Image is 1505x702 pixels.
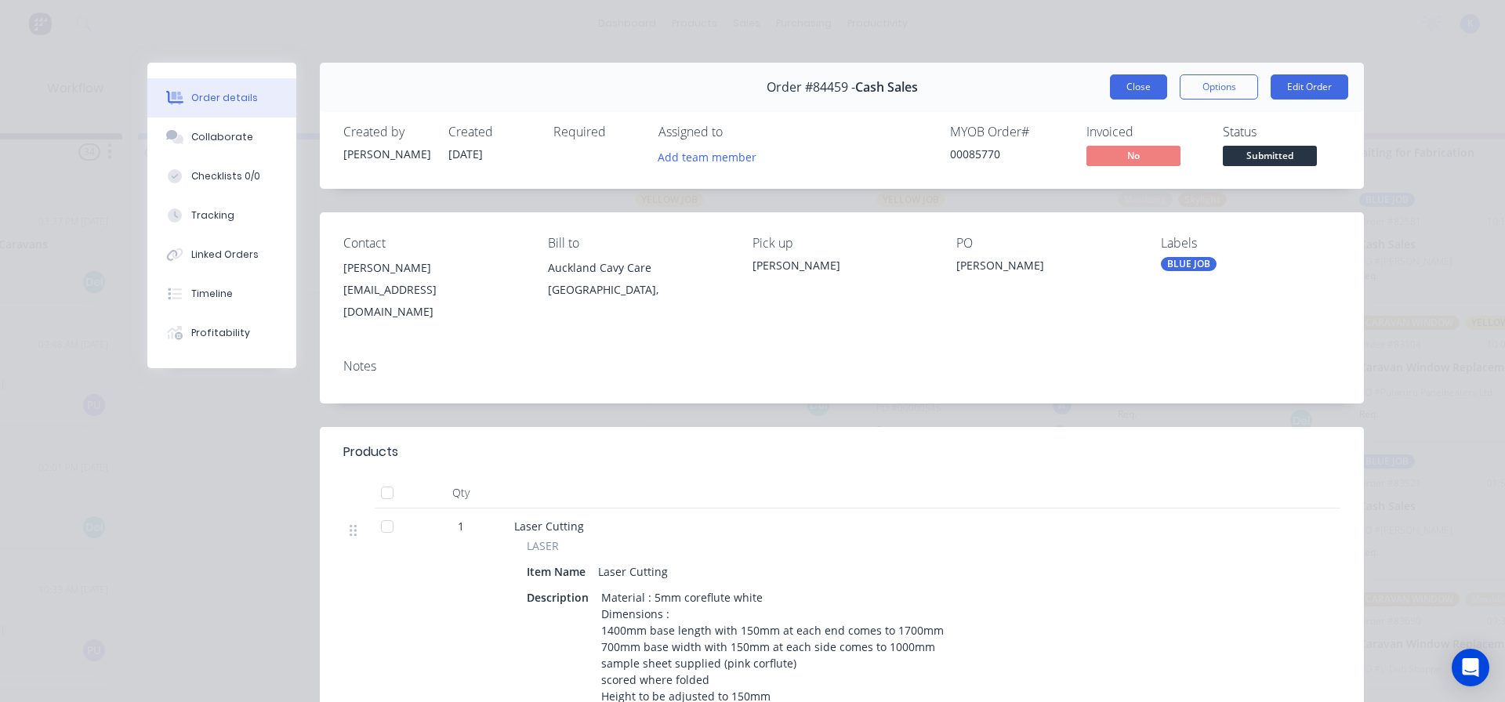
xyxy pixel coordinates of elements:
div: [PERSON_NAME][EMAIL_ADDRESS][DOMAIN_NAME] [343,257,523,323]
button: Timeline [147,274,296,313]
div: Timeline [191,287,233,301]
div: Status [1223,125,1340,139]
div: Collaborate [191,130,253,144]
div: Pick up [752,236,932,251]
span: Cash Sales [855,80,918,95]
span: Order #84459 - [767,80,855,95]
div: Item Name [527,560,592,583]
button: Linked Orders [147,235,296,274]
div: Assigned to [658,125,815,139]
div: Tracking [191,208,234,223]
span: Laser Cutting [514,519,584,534]
div: Qty [414,477,508,508]
span: No [1086,146,1180,165]
button: Tracking [147,196,296,235]
div: BLUE JOB [1161,257,1217,271]
div: Contact [343,236,523,251]
div: Linked Orders [191,248,259,262]
div: [EMAIL_ADDRESS][DOMAIN_NAME] [343,279,523,323]
div: Open Intercom Messenger [1452,649,1489,686]
div: Checklists 0/0 [191,169,260,183]
div: Description [527,586,595,609]
button: Checklists 0/0 [147,157,296,196]
button: Add team member [658,146,765,167]
button: Submitted [1223,146,1317,169]
div: Bill to [548,236,727,251]
div: MYOB Order # [950,125,1068,139]
button: Order details [147,78,296,118]
button: Close [1110,74,1167,100]
button: Add team member [650,146,765,167]
div: [PERSON_NAME] [343,257,523,279]
div: [GEOGRAPHIC_DATA], [548,279,727,301]
div: Order details [191,91,258,105]
span: 1 [458,518,464,534]
div: Invoiced [1086,125,1204,139]
div: PO [956,236,1136,251]
span: [DATE] [448,147,483,161]
div: Created by [343,125,430,139]
span: Submitted [1223,146,1317,165]
button: Profitability [147,313,296,353]
div: Labels [1161,236,1340,251]
div: Auckland Cavy Care [548,257,727,279]
div: 00085770 [950,146,1068,162]
div: Notes [343,359,1340,374]
div: Products [343,443,398,461]
button: Options [1180,74,1258,100]
span: LASER [527,537,559,554]
div: [PERSON_NAME] [752,257,932,273]
button: Collaborate [147,118,296,157]
button: Edit Order [1271,74,1348,100]
div: Created [448,125,535,139]
div: Profitability [191,326,250,340]
div: [PERSON_NAME] [343,146,430,162]
div: [PERSON_NAME] [956,257,1136,279]
div: Laser Cutting [592,560,674,583]
div: Auckland Cavy Care[GEOGRAPHIC_DATA], [548,257,727,307]
div: Required [553,125,640,139]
